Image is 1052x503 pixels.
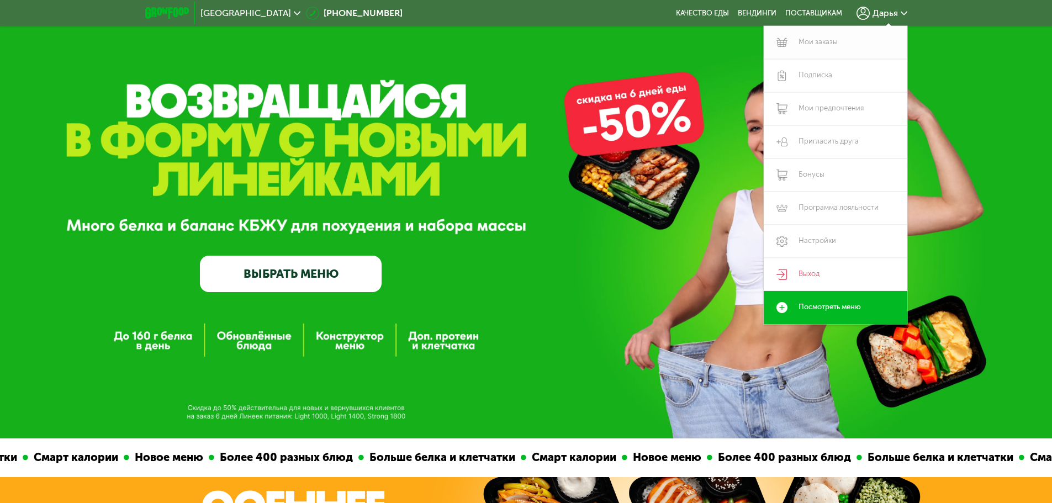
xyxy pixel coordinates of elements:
[200,256,382,292] a: ВЫБРАТЬ МЕНЮ
[785,9,842,18] div: поставщикам
[764,26,907,59] a: Мои заказы
[764,291,907,324] a: Посмотреть меню
[362,449,519,466] div: Больше белка и клетчатки
[764,192,907,225] a: Программа лояльности
[764,225,907,258] a: Настройки
[306,7,403,20] a: [PHONE_NUMBER]
[764,258,907,291] a: Выход
[764,125,907,158] a: Пригласить друга
[873,9,898,18] span: Дарья
[626,449,705,466] div: Новое меню
[676,9,729,18] a: Качество еды
[738,9,776,18] a: Вендинги
[525,449,620,466] div: Смарт калории
[764,158,907,192] a: Бонусы
[200,9,291,18] span: [GEOGRAPHIC_DATA]
[860,449,1017,466] div: Больше белка и клетчатки
[764,59,907,92] a: Подписка
[711,449,855,466] div: Более 400 разных блюд
[128,449,207,466] div: Новое меню
[27,449,122,466] div: Смарт калории
[764,92,907,125] a: Мои предпочтения
[213,449,357,466] div: Более 400 разных блюд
